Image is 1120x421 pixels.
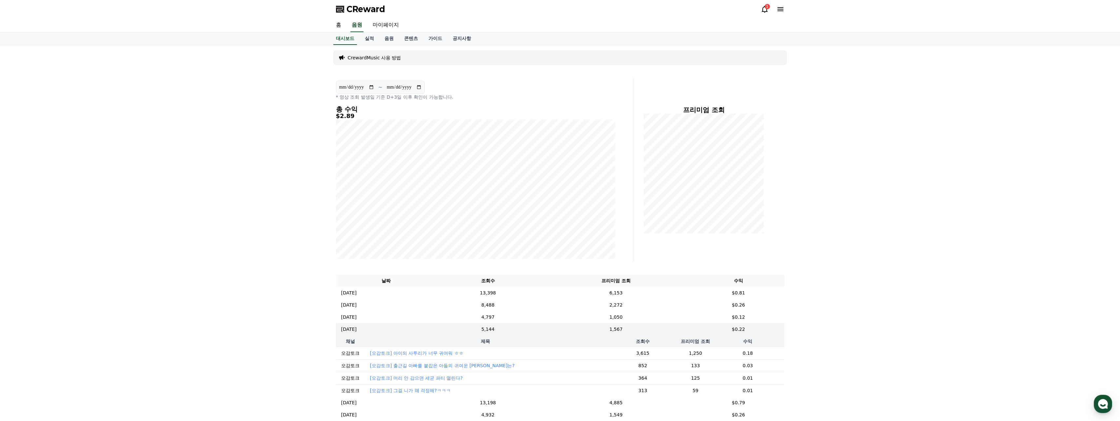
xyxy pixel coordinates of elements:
td: 오감토크 [336,359,365,372]
a: 홈 [331,18,346,32]
td: $0.12 [693,311,784,323]
td: 오감토크 [336,384,365,397]
a: 공지사항 [447,32,476,45]
td: 1,567 [539,323,693,335]
td: 0.18 [711,347,784,360]
p: [DATE] [341,314,357,321]
td: 313 [606,384,680,397]
td: $0.81 [693,287,784,299]
th: 프리미엄 조회 [679,335,711,347]
td: 1,250 [679,347,711,360]
button: [오감토크] 머리 안 감으면 세균 파티 열린다? [370,375,463,381]
p: [DATE] [341,326,357,333]
td: 6,153 [539,287,693,299]
td: $0.26 [693,409,784,421]
h4: 프리미엄 조회 [639,106,769,113]
a: CrewardMusic 사용 방법 [348,54,401,61]
a: 1 [761,5,769,13]
button: [오감토크] 아이의 사투리가 너무 귀여워 ㅎㅎ [370,350,463,356]
td: 오감토크 [336,372,365,384]
th: 날짜 [336,275,437,287]
a: 마이페이지 [367,18,404,32]
button: [오감토크] 그걸 니가 왜 걱정해?ㅋㅋㅋ [370,387,451,394]
a: 콘텐츠 [399,32,423,45]
th: 채널 [336,335,365,347]
td: 125 [679,372,711,384]
td: 852 [606,359,680,372]
td: 3,615 [606,347,680,360]
p: * 영상 조회 발생일 기준 D+3일 이후 확인이 가능합니다. [336,94,615,100]
h5: $2.89 [336,113,615,119]
a: 가이드 [423,32,447,45]
td: $0.22 [693,323,784,335]
div: 1 [765,4,770,9]
td: 5,144 [437,323,540,335]
td: $0.26 [693,299,784,311]
td: 133 [679,359,711,372]
a: CReward [336,4,385,14]
td: 1,549 [539,409,693,421]
h4: 총 수익 [336,106,615,113]
a: 실적 [360,32,379,45]
span: CReward [346,4,385,14]
p: [DATE] [341,411,357,418]
th: 프리미엄 조회 [539,275,693,287]
a: 음원 [379,32,399,45]
button: [오감토크] 출근길 아빠를 붙잡은 아들의 귀여운 [PERSON_NAME]는? [370,362,515,369]
td: $0.79 [693,397,784,409]
a: 대시보드 [333,32,357,45]
td: 1,050 [539,311,693,323]
th: 조회수 [606,335,680,347]
td: 0.01 [711,372,784,384]
th: 수익 [711,335,784,347]
th: 조회수 [437,275,540,287]
td: 4,885 [539,397,693,409]
a: 음원 [350,18,364,32]
p: [DATE] [341,302,357,309]
td: 0.01 [711,384,784,397]
td: 13,398 [437,287,540,299]
td: 4,797 [437,311,540,323]
p: [DATE] [341,290,357,296]
td: 8,488 [437,299,540,311]
td: 364 [606,372,680,384]
th: 수익 [693,275,784,287]
td: 0.03 [711,359,784,372]
td: 오감토크 [336,347,365,360]
td: 4,932 [437,409,540,421]
th: 제목 [365,335,606,347]
p: ~ [378,83,383,91]
td: 59 [679,384,711,397]
td: 13,198 [437,397,540,409]
p: [DATE] [341,399,357,406]
td: 2,272 [539,299,693,311]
